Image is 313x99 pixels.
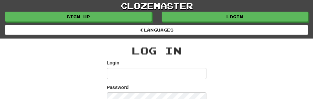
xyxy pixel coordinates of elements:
label: Password [107,84,129,91]
a: Sign up [5,12,152,22]
a: Languages [5,25,308,35]
label: Login [107,59,119,66]
h2: Log In [107,45,206,56]
a: Login [162,12,308,22]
